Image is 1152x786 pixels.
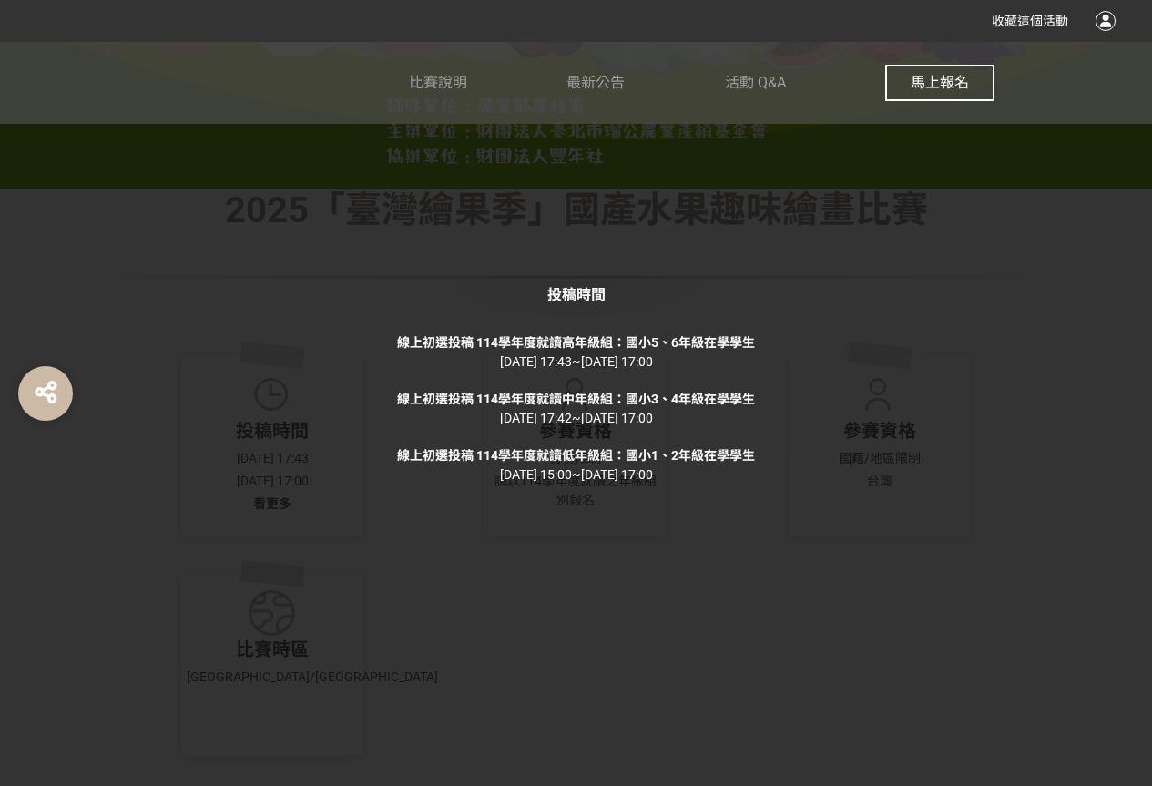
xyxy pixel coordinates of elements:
[911,74,969,91] span: 馬上報名
[500,411,572,425] span: [DATE] 17:42
[885,65,994,101] button: 馬上報名
[581,467,653,482] span: [DATE] 17:00
[566,42,625,124] a: 最新公告
[397,448,755,463] span: 線上初選投稿 114學年度就讀低年級組：國小1、2年級在學學生
[397,335,755,350] span: 線上初選投稿 114學年度就讀高年級組：國小5、6年級在學學生
[409,42,467,124] a: 比賽說明
[581,411,653,425] span: [DATE] 17:00
[572,467,581,482] span: ~
[397,392,755,406] span: 線上初選投稿 114學年度就讀中年級組：國小3、4年級在學學生
[566,74,625,91] span: 最新公告
[572,411,581,425] span: ~
[581,354,653,369] span: [DATE] 17:00
[992,14,1068,28] span: 收藏這個活動
[409,74,467,91] span: 比賽說明
[500,354,572,369] span: [DATE] 17:43
[725,74,786,91] span: 活動 Q&A
[397,284,755,306] div: 投稿時間
[725,42,786,124] a: 活動 Q&A
[500,467,572,482] span: [DATE] 15:00
[572,354,581,369] span: ~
